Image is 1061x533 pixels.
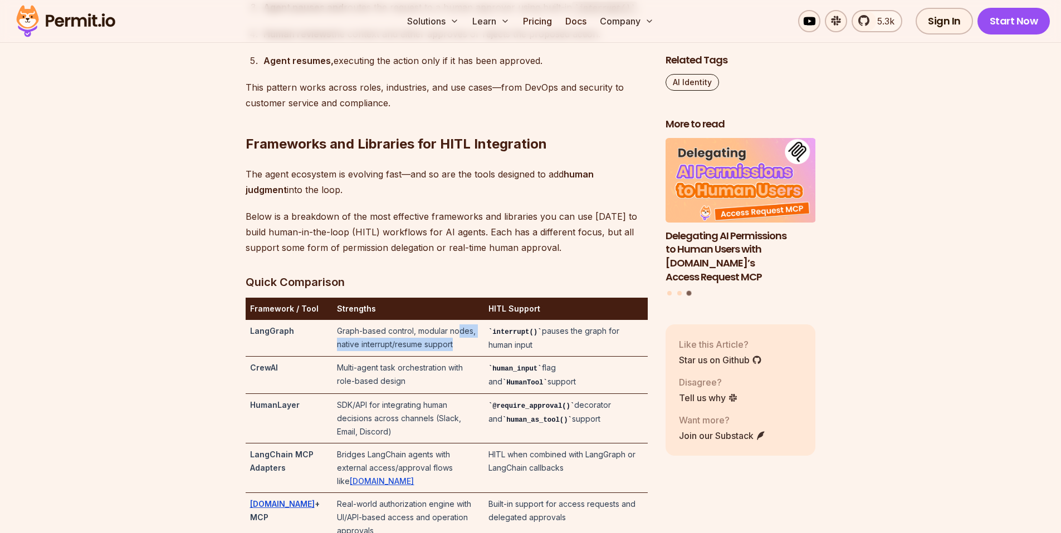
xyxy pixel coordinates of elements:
[250,363,278,372] strong: CrewAI
[679,428,766,442] a: Join our Substack
[333,298,483,320] th: Strengths
[246,80,648,111] p: This pattern works across roles, industries, and use cases—from DevOps and security to customer s...
[679,337,762,351] p: Like this Article?
[250,499,315,509] a: [DOMAIN_NAME]
[484,394,648,443] td: decorator and support
[246,298,333,320] th: Framework / Tool
[679,353,762,366] a: Star us on Github
[250,326,294,335] strong: LangGraph
[263,55,334,66] strong: Agent resumes,
[667,291,672,295] button: Go to slide 1
[502,416,572,424] code: human_as_tool()
[484,320,648,357] td: pauses the graph for human input
[333,394,483,443] td: SDK/API for integrating human decisions across channels (Slack, Email, Discord)
[333,357,483,394] td: Multi-agent task orchestration with role-based design
[666,138,816,284] a: Delegating AI Permissions to Human Users with Permit.io’s Access Request MCPDelegating AI Permiss...
[679,391,738,404] a: Tell us why
[11,2,120,40] img: Permit logo
[263,53,648,68] div: executing the action only if it has been approved.
[666,53,816,67] h2: Related Tags
[246,273,648,291] h3: Quick Comparison
[468,10,514,32] button: Learn
[502,379,547,387] code: HumanTool
[666,138,816,284] li: 3 of 3
[403,10,463,32] button: Solutions
[666,229,816,284] h3: Delegating AI Permissions to Human Users with [DOMAIN_NAME]’s Access Request MCP
[350,476,414,486] a: [DOMAIN_NAME]
[484,443,648,493] td: HITL when combined with LangGraph or LangChain callbacks
[250,400,300,409] strong: HumanLayer
[852,10,902,32] a: 5.3k
[561,10,591,32] a: Docs
[484,298,648,320] th: HITL Support
[488,402,574,410] code: @require_approval()
[595,10,658,32] button: Company
[250,450,314,472] strong: LangChain MCP Adapters
[871,14,894,28] span: 5.3k
[519,10,556,32] a: Pricing
[666,138,816,223] img: Delegating AI Permissions to Human Users with Permit.io’s Access Request MCP
[977,8,1050,34] a: Start Now
[677,291,682,295] button: Go to slide 2
[687,291,692,296] button: Go to slide 3
[333,443,483,493] td: Bridges LangChain agents with external access/approval flows like
[246,91,648,153] h2: Frameworks and Libraries for HITL Integration
[333,320,483,357] td: Graph-based control, modular nodes, native interrupt/resume support
[666,138,816,298] div: Posts
[679,375,738,388] p: Disagree?
[488,365,542,373] code: human_input
[484,357,648,394] td: flag and support
[246,209,648,255] p: Below is a breakdown of the most effective frameworks and libraries you can use [DATE] to build h...
[916,8,973,34] a: Sign In
[246,166,648,198] p: The agent ecosystem is evolving fast—and so are the tools designed to add into the loop.
[679,413,766,426] p: Want more?
[488,328,542,336] code: interrupt()
[666,117,816,131] h2: More to read
[666,74,719,91] a: AI Identity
